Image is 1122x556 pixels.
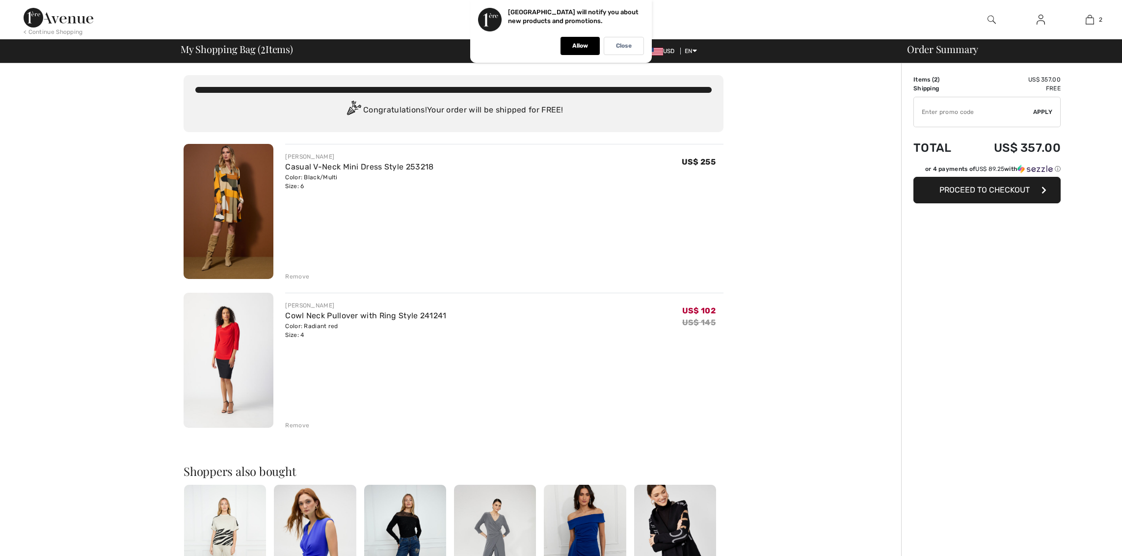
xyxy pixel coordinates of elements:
[975,166,1004,172] span: US$ 89.25
[939,185,1030,195] span: Proceed to Checkout
[913,177,1061,203] button: Proceed to Checkout
[285,162,433,171] a: Casual V-Neck Mini Dress Style 253218
[285,421,309,430] div: Remove
[913,84,967,93] td: Shipping
[1029,14,1053,26] a: Sign In
[195,101,712,120] div: Congratulations! Your order will be shipped for FREE!
[647,48,679,55] span: USD
[682,318,716,327] s: US$ 145
[682,157,716,167] span: US$ 255
[682,306,716,315] span: US$ 102
[967,75,1061,84] td: US$ 357.00
[184,293,273,428] img: Cowl Neck Pullover with Ring Style 241241
[285,322,446,339] div: Color: Radiant red Size: 4
[647,48,663,56] img: US Dollar
[184,144,273,279] img: Casual V-Neck Mini Dress Style 253218
[572,42,588,50] p: Allow
[988,14,996,26] img: search the website
[508,8,639,25] p: [GEOGRAPHIC_DATA] will notify you about new products and promotions.
[261,42,266,55] span: 2
[967,84,1061,93] td: Free
[895,44,1116,54] div: Order Summary
[285,173,433,191] div: Color: Black/Multi Size: 6
[1066,14,1114,26] a: 2
[913,165,1061,177] div: or 4 payments ofUS$ 89.25withSezzle Click to learn more about Sezzle
[913,131,967,165] td: Total
[914,97,1033,127] input: Promo code
[1017,165,1053,173] img: Sezzle
[285,152,433,161] div: [PERSON_NAME]
[913,75,967,84] td: Items ( )
[1086,14,1094,26] img: My Bag
[616,42,632,50] p: Close
[925,165,1061,173] div: or 4 payments of with
[685,48,697,55] span: EN
[1099,15,1102,24] span: 2
[24,8,93,28] img: 1ère Avenue
[184,465,723,477] h2: Shoppers also bought
[285,272,309,281] div: Remove
[285,311,446,320] a: Cowl Neck Pullover with Ring Style 241241
[1033,108,1053,116] span: Apply
[934,76,937,83] span: 2
[181,44,293,54] span: My Shopping Bag ( Items)
[344,101,363,120] img: Congratulation2.svg
[1037,14,1045,26] img: My Info
[285,301,446,310] div: [PERSON_NAME]
[24,28,83,36] div: < Continue Shopping
[967,131,1061,165] td: US$ 357.00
